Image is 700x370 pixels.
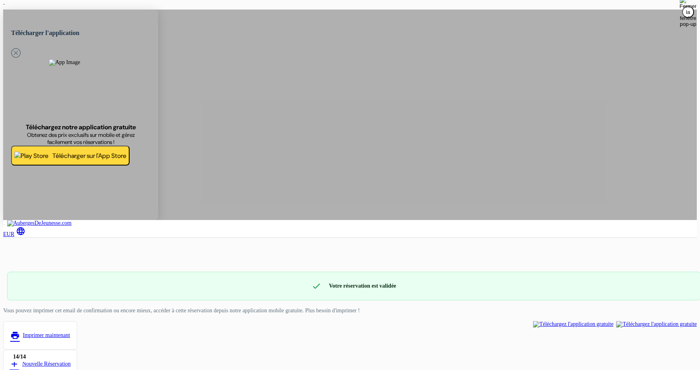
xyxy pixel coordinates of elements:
[11,28,150,38] h5: Télécharger l'application
[3,308,360,314] span: Vous pouvez imprimer cet email de confirmation ou encore mieux, accéder à cette réservation depui...
[312,281,321,291] span: check
[20,354,26,360] span: 14
[10,331,20,340] span: print
[26,123,136,131] span: Téléchargez notre application gratuite
[3,231,14,237] a: EUR
[3,321,77,350] a: printImprimer maintenant
[13,354,20,360] span: 14/
[16,231,25,237] a: language
[10,359,19,369] span: add
[616,321,697,327] img: Téléchargez l'application gratuite
[11,48,21,58] svg: Close
[20,131,141,146] span: Obtenez des prix exclusifs sur mobile et gérez facilement vos réservations !
[16,226,25,236] i: language
[14,152,48,160] img: Play Store
[52,152,126,160] span: Télécharger sur l'App Store
[533,321,614,327] img: Téléchargez l'application gratuite
[49,59,112,123] img: App Image
[7,220,72,226] img: AubergesDeJeunesse.com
